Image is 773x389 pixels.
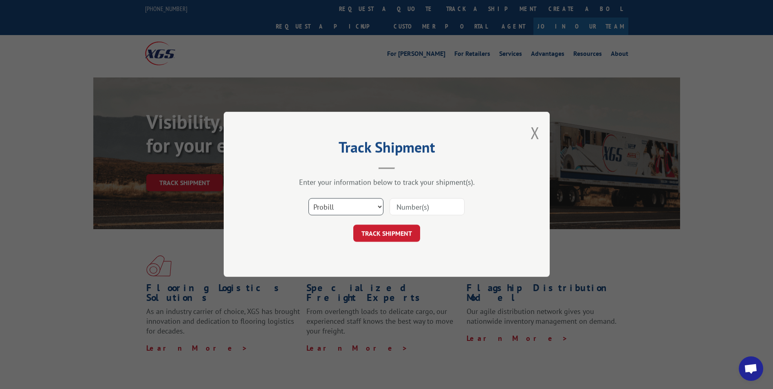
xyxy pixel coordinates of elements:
[264,141,509,157] h2: Track Shipment
[390,199,465,216] input: Number(s)
[353,225,420,242] button: TRACK SHIPMENT
[264,178,509,187] div: Enter your information below to track your shipment(s).
[739,356,763,381] div: Open chat
[531,122,540,144] button: Close modal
